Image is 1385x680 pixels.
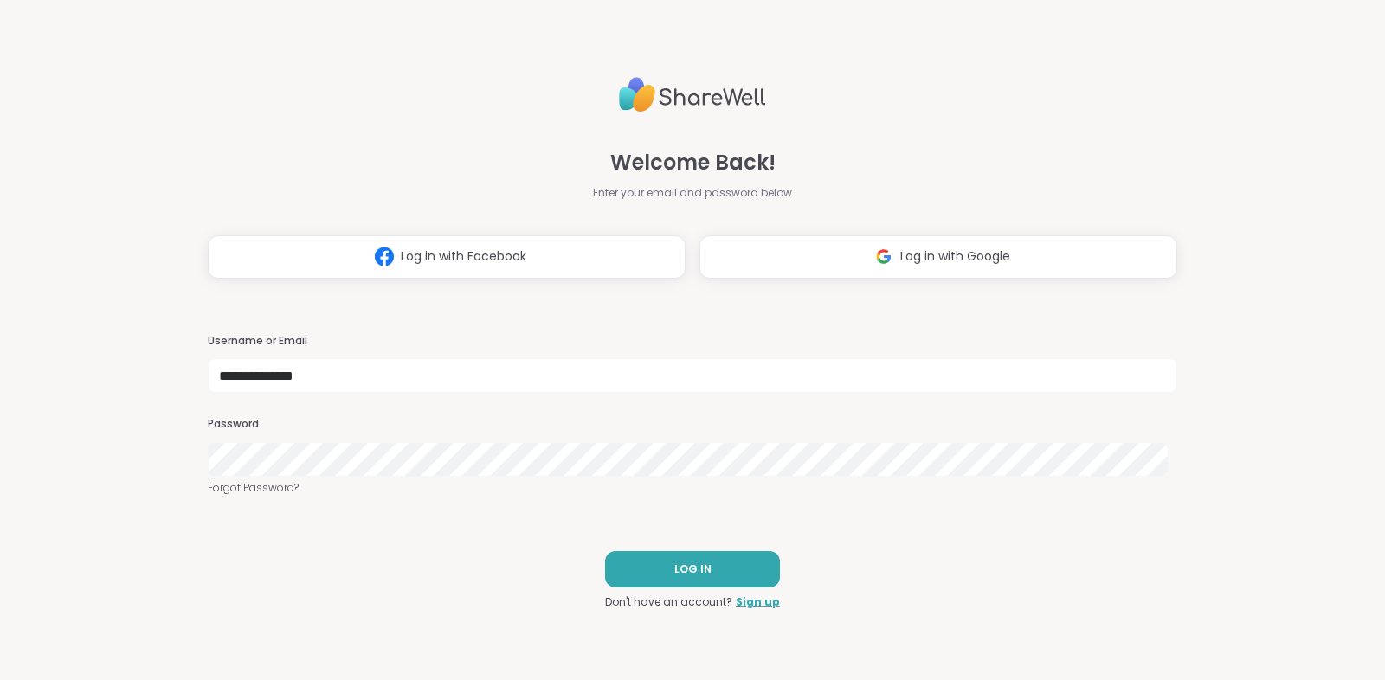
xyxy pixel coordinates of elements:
[900,247,1010,266] span: Log in with Google
[368,241,401,273] img: ShareWell Logomark
[593,185,792,201] span: Enter your email and password below
[867,241,900,273] img: ShareWell Logomark
[605,551,780,587] button: LOG IN
[401,247,526,266] span: Log in with Facebook
[208,235,686,279] button: Log in with Facebook
[208,334,1177,349] h3: Username or Email
[208,417,1177,432] h3: Password
[619,70,766,119] img: ShareWell Logo
[208,480,1177,496] a: Forgot Password?
[736,594,780,610] a: Sign up
[699,235,1177,279] button: Log in with Google
[674,561,712,577] span: LOG IN
[610,147,776,178] span: Welcome Back!
[605,594,732,610] span: Don't have an account?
